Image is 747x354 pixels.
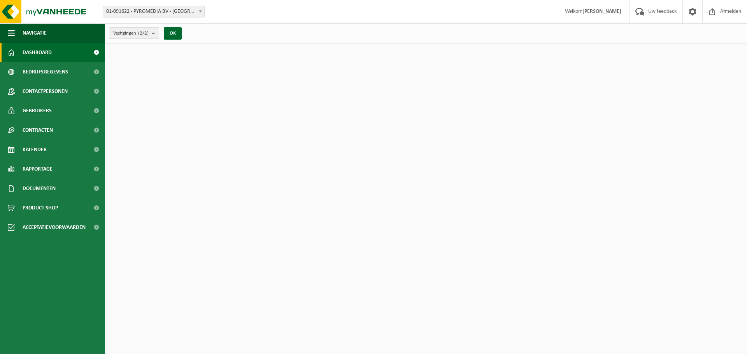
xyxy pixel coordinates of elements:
[138,31,149,36] count: (2/2)
[164,27,182,40] button: OK
[113,28,149,39] span: Vestigingen
[103,6,204,17] span: 01-091622 - PYROMEDIA BV - KORTRIJK
[103,6,205,17] span: 01-091622 - PYROMEDIA BV - KORTRIJK
[23,82,68,101] span: Contactpersonen
[23,198,58,218] span: Product Shop
[23,62,68,82] span: Bedrijfsgegevens
[23,218,86,237] span: Acceptatievoorwaarden
[582,9,621,14] strong: [PERSON_NAME]
[23,179,56,198] span: Documenten
[23,120,53,140] span: Contracten
[23,159,53,179] span: Rapportage
[23,140,47,159] span: Kalender
[109,27,159,39] button: Vestigingen(2/2)
[23,43,52,62] span: Dashboard
[23,23,47,43] span: Navigatie
[23,101,52,120] span: Gebruikers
